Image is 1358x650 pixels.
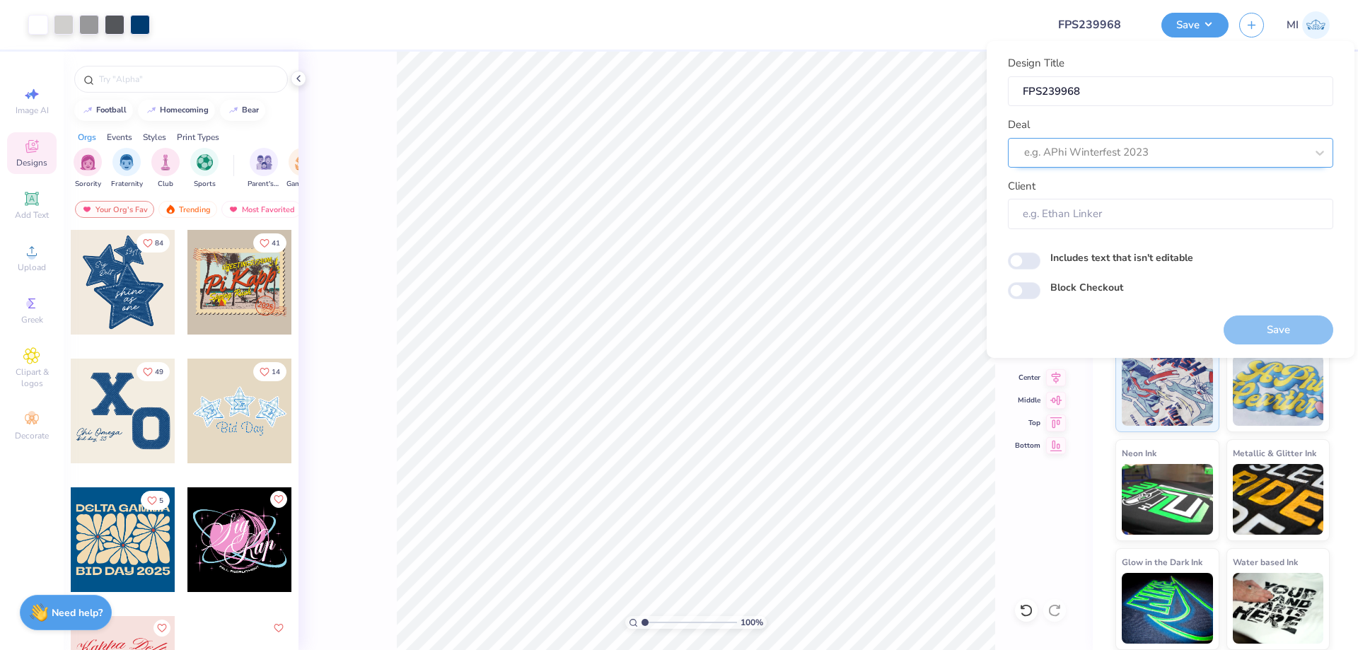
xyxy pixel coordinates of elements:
label: Deal [1008,117,1030,133]
div: homecoming [160,106,209,114]
img: Standard [1122,355,1213,426]
input: Try "Alpha" [98,72,279,86]
div: filter for Sports [190,148,219,190]
button: Like [253,233,286,253]
span: Middle [1015,395,1040,405]
img: Game Day Image [295,154,311,170]
div: filter for Parent's Weekend [248,148,280,190]
div: football [96,106,127,114]
span: Water based Ink [1233,555,1298,569]
button: Like [153,620,170,637]
span: Neon Ink [1122,446,1156,460]
button: filter button [151,148,180,190]
input: e.g. Ethan Linker [1008,199,1333,229]
span: Glow in the Dark Ink [1122,555,1202,569]
span: 14 [272,368,280,376]
span: Top [1015,418,1040,428]
span: Center [1015,373,1040,383]
span: Bottom [1015,441,1040,451]
span: Upload [18,262,46,273]
button: filter button [190,148,219,190]
button: homecoming [138,100,215,121]
button: Like [141,491,170,510]
img: Neon Ink [1122,464,1213,535]
img: Puff Ink [1233,355,1324,426]
span: Game Day [286,179,319,190]
button: football [74,100,133,121]
span: MI [1287,17,1299,33]
button: Like [270,491,287,508]
button: bear [220,100,265,121]
span: Image AI [16,105,49,116]
label: Design Title [1008,55,1064,71]
span: Sorority [75,179,101,190]
div: filter for Game Day [286,148,319,190]
span: Parent's Weekend [248,179,280,190]
button: filter button [74,148,102,190]
span: 100 % [741,616,763,629]
div: Your Org's Fav [75,201,154,218]
div: filter for Sorority [74,148,102,190]
button: filter button [248,148,280,190]
button: Save [1161,13,1229,37]
div: filter for Club [151,148,180,190]
img: most_fav.gif [228,204,239,214]
img: trend_line.gif [82,106,93,115]
span: 41 [272,240,280,247]
button: filter button [286,148,319,190]
span: Greek [21,314,43,325]
img: Sorority Image [80,154,96,170]
span: Designs [16,157,47,168]
div: Trending [158,201,217,218]
button: Like [137,233,170,253]
div: Events [107,131,132,144]
span: Club [158,179,173,190]
div: Styles [143,131,166,144]
span: 84 [155,240,163,247]
div: Print Types [177,131,219,144]
img: Water based Ink [1233,573,1324,644]
span: Fraternity [111,179,143,190]
div: bear [242,106,259,114]
input: Untitled Design [1047,11,1151,39]
span: Decorate [15,430,49,441]
img: trend_line.gif [146,106,157,115]
img: Metallic & Glitter Ink [1233,464,1324,535]
button: Like [270,620,287,637]
img: most_fav.gif [81,204,93,214]
span: 5 [159,497,163,504]
img: trending.gif [165,204,176,214]
span: Add Text [15,209,49,221]
strong: Need help? [52,606,103,620]
button: Like [137,362,170,381]
img: Parent's Weekend Image [256,154,272,170]
button: filter button [111,148,143,190]
img: Club Image [158,154,173,170]
a: MI [1287,11,1330,39]
img: Sports Image [197,154,213,170]
div: filter for Fraternity [111,148,143,190]
label: Block Checkout [1050,280,1123,295]
div: Most Favorited [221,201,301,218]
img: trend_line.gif [228,106,239,115]
img: Glow in the Dark Ink [1122,573,1213,644]
label: Client [1008,178,1035,195]
span: Clipart & logos [7,366,57,389]
img: Mark Isaac [1302,11,1330,39]
span: Sports [194,179,216,190]
span: 49 [155,368,163,376]
button: Like [253,362,286,381]
span: Metallic & Glitter Ink [1233,446,1316,460]
label: Includes text that isn't editable [1050,250,1193,265]
div: Orgs [78,131,96,144]
img: Fraternity Image [119,154,134,170]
